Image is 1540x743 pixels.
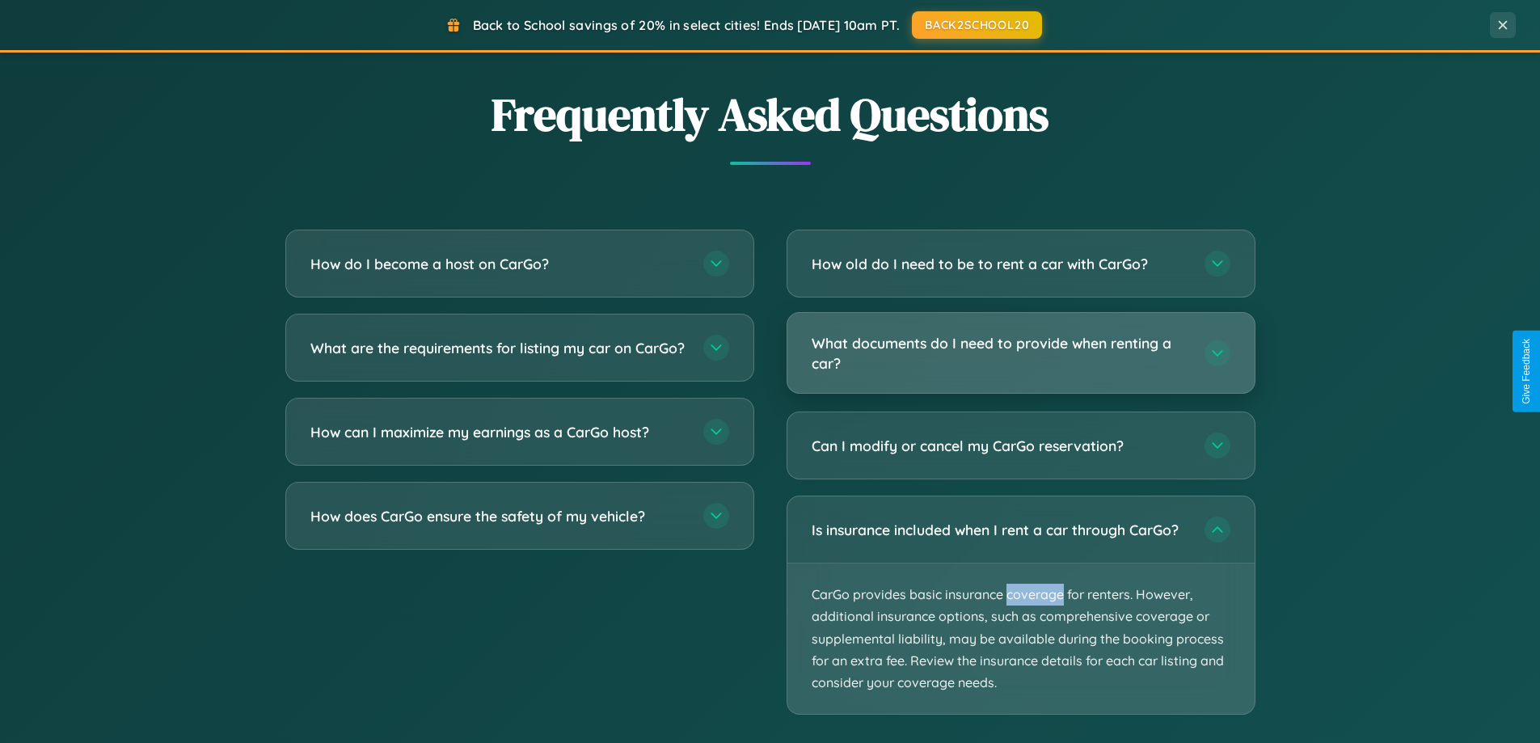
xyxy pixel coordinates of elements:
[473,17,900,33] span: Back to School savings of 20% in select cities! Ends [DATE] 10am PT.
[812,333,1188,373] h3: What documents do I need to provide when renting a car?
[310,422,687,442] h3: How can I maximize my earnings as a CarGo host?
[787,564,1255,714] p: CarGo provides basic insurance coverage for renters. However, additional insurance options, such ...
[285,83,1255,146] h2: Frequently Asked Questions
[812,254,1188,274] h3: How old do I need to be to rent a car with CarGo?
[310,338,687,358] h3: What are the requirements for listing my car on CarGo?
[812,436,1188,456] h3: Can I modify or cancel my CarGo reservation?
[1521,339,1532,404] div: Give Feedback
[812,520,1188,540] h3: Is insurance included when I rent a car through CarGo?
[912,11,1042,39] button: BACK2SCHOOL20
[310,506,687,526] h3: How does CarGo ensure the safety of my vehicle?
[310,254,687,274] h3: How do I become a host on CarGo?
